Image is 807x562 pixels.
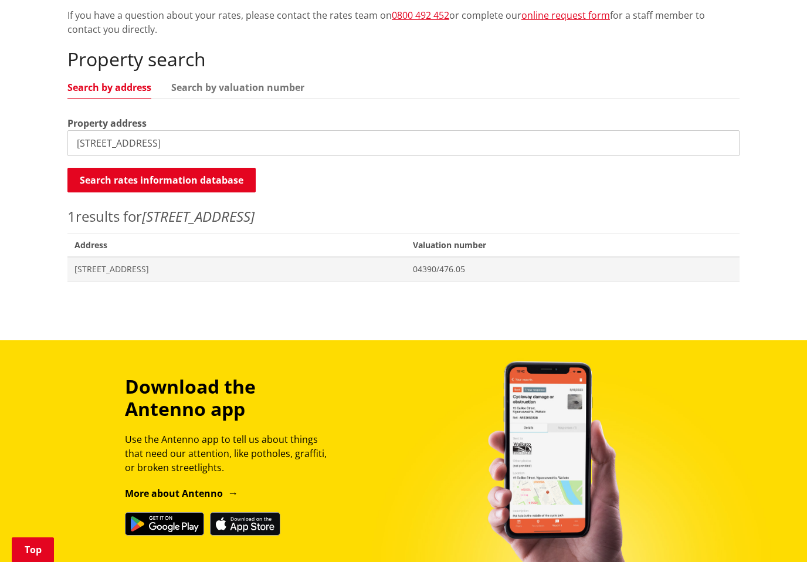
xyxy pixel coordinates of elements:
a: Top [12,537,54,562]
a: [STREET_ADDRESS] 04390/476.05 [67,257,740,281]
span: Valuation number [406,233,740,257]
label: Property address [67,116,147,130]
p: If you have a question about your rates, please contact the rates team on or complete our for a s... [67,8,740,36]
a: Search by valuation number [171,83,304,92]
a: online request form [521,9,610,22]
h3: Download the Antenno app [125,375,337,421]
p: Use the Antenno app to tell us about things that need our attention, like potholes, graffiti, or ... [125,432,337,475]
button: Search rates information database [67,168,256,192]
em: [STREET_ADDRESS] [142,206,255,226]
span: [STREET_ADDRESS] [74,263,399,275]
a: 0800 492 452 [392,9,449,22]
img: Download on the App Store [210,512,280,536]
input: e.g. Duke Street NGARUAWAHIA [67,130,740,156]
p: results for [67,206,740,227]
a: Search by address [67,83,151,92]
iframe: Messenger Launcher [753,513,795,555]
span: 1 [67,206,76,226]
a: More about Antenno [125,487,238,500]
h2: Property search [67,48,740,70]
span: 04390/476.05 [413,263,733,275]
span: Address [67,233,406,257]
img: Get it on Google Play [125,512,204,536]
